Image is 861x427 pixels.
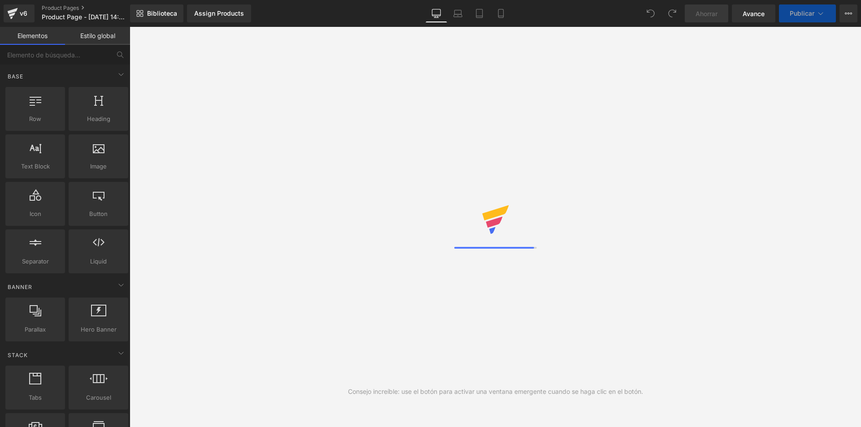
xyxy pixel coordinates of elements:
span: Liquid [71,257,126,266]
span: Hero Banner [71,325,126,334]
button: Más [839,4,857,22]
button: Publicar [779,4,836,22]
div: Assign Products [194,10,244,17]
span: Separator [8,257,62,266]
span: Banner [7,283,33,291]
button: Deshacer [642,4,660,22]
span: Carousel [71,393,126,402]
font: Avance [743,10,765,17]
a: Móvil [490,4,512,22]
font: Estilo global [80,32,115,39]
font: Ahorrar [696,10,717,17]
span: Tabs [8,393,62,402]
span: Button [71,209,126,219]
span: Base [7,72,24,81]
a: Avance [732,4,775,22]
a: Product Pages [42,4,145,12]
span: Image [71,162,126,171]
font: Publicar [790,9,814,17]
span: Parallax [8,325,62,334]
span: Stack [7,351,29,359]
font: Elementos [17,32,48,39]
a: Tableta [469,4,490,22]
span: Product Page - [DATE] 14:44:27 [42,13,128,21]
button: Rehacer [663,4,681,22]
span: Row [8,114,62,124]
a: v6 [4,4,35,22]
font: Biblioteca [147,9,177,17]
span: Heading [71,114,126,124]
span: Text Block [8,162,62,171]
a: Nueva Biblioteca [130,4,183,22]
div: v6 [18,8,29,19]
span: Icon [8,209,62,219]
a: De oficina [426,4,447,22]
a: Computadora portátil [447,4,469,22]
font: Consejo increíble: use el botón para activar una ventana emergente cuando se haga clic en el botón. [348,388,643,395]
